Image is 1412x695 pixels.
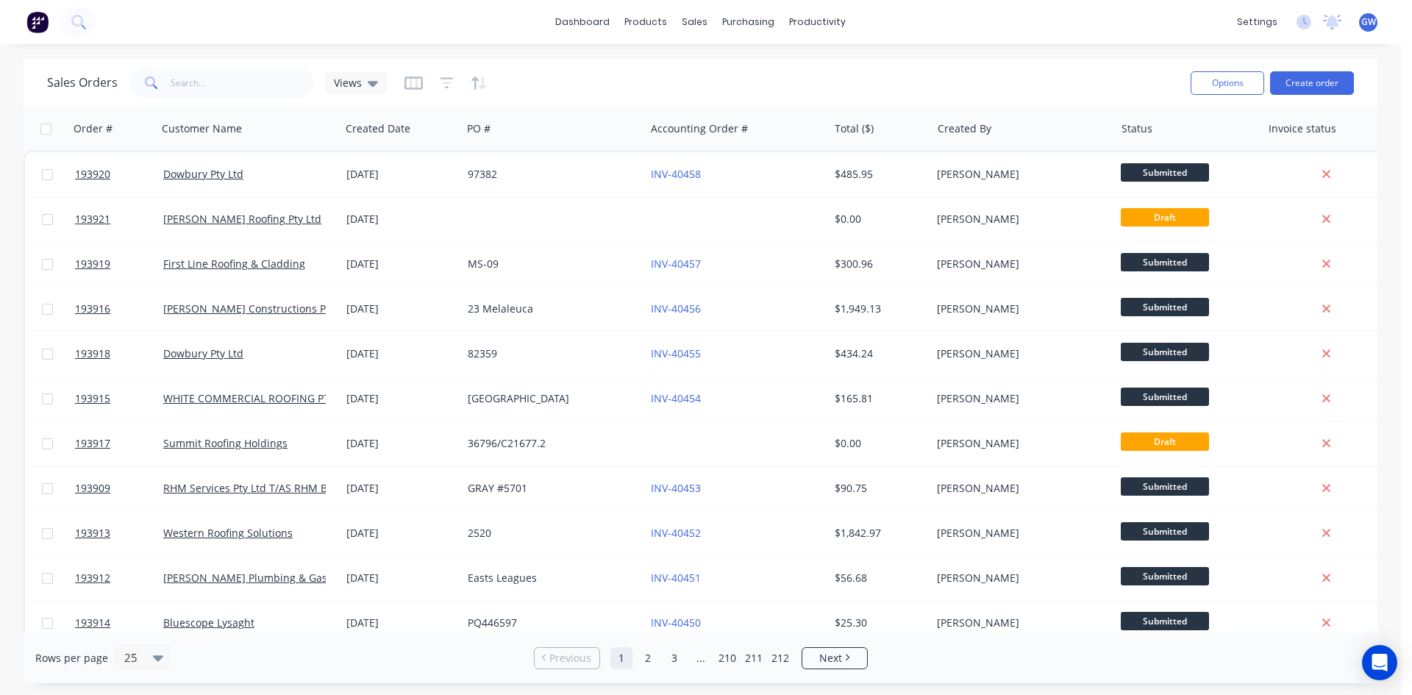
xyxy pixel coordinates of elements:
a: INV-40450 [651,616,701,630]
span: 193912 [75,571,110,585]
div: [DATE] [346,167,456,182]
div: 2520 [468,526,631,541]
span: GW [1361,15,1376,29]
span: Submitted [1121,343,1209,361]
a: Western Roofing Solutions [163,526,293,540]
div: sales [674,11,715,33]
a: First Line Roofing & Cladding [163,257,305,271]
div: [PERSON_NAME] [937,436,1100,451]
div: [DATE] [346,436,456,451]
a: 193915 [75,377,163,421]
span: Draft [1121,208,1209,227]
div: $56.68 [835,571,921,585]
span: 193918 [75,346,110,361]
a: INV-40455 [651,346,701,360]
div: Order # [74,121,113,136]
div: PQ446597 [468,616,631,630]
div: settings [1230,11,1285,33]
a: Page 3 [663,647,685,669]
div: $1,949.13 [835,302,921,316]
ul: Pagination [528,647,874,669]
a: Dowbury Pty Ltd [163,346,243,360]
span: Submitted [1121,253,1209,271]
a: Page 211 [743,647,765,669]
div: [PERSON_NAME] [937,257,1100,271]
div: $434.24 [835,346,921,361]
a: dashboard [548,11,617,33]
div: [DATE] [346,212,456,227]
span: Submitted [1121,612,1209,630]
span: 193920 [75,167,110,182]
div: products [617,11,674,33]
span: 193919 [75,257,110,271]
a: 193916 [75,287,163,331]
input: Search... [171,68,314,98]
a: 193921 [75,197,163,241]
span: 193917 [75,436,110,451]
span: Submitted [1121,477,1209,496]
div: Accounting Order # [651,121,748,136]
div: productivity [782,11,853,33]
h1: Sales Orders [47,76,118,90]
div: $0.00 [835,436,921,451]
div: Invoice status [1269,121,1336,136]
a: 193912 [75,556,163,600]
div: [DATE] [346,302,456,316]
a: INV-40451 [651,571,701,585]
span: Draft [1121,432,1209,451]
a: Page 1 is your current page [610,647,632,669]
div: [PERSON_NAME] [937,212,1100,227]
div: $300.96 [835,257,921,271]
div: $485.95 [835,167,921,182]
div: [DATE] [346,346,456,361]
div: [DATE] [346,526,456,541]
div: [PERSON_NAME] [937,391,1100,406]
div: [PERSON_NAME] [937,346,1100,361]
a: [PERSON_NAME] Plumbing & Gas Pty Ltd [163,571,363,585]
div: Total ($) [835,121,874,136]
span: 193909 [75,481,110,496]
div: [DATE] [346,257,456,271]
a: Page 2 [637,647,659,669]
div: Open Intercom Messenger [1362,645,1397,680]
div: purchasing [715,11,782,33]
a: INV-40454 [651,391,701,405]
div: [PERSON_NAME] [937,167,1100,182]
span: Submitted [1121,163,1209,182]
div: PO # [467,121,491,136]
a: Summit Roofing Holdings [163,436,288,450]
a: 193913 [75,511,163,555]
a: Jump forward [690,647,712,669]
div: [PERSON_NAME] [937,481,1100,496]
a: Previous page [535,651,599,666]
div: Created Date [346,121,410,136]
span: Rows per page [35,651,108,666]
a: Page 212 [769,647,791,669]
div: 82359 [468,346,631,361]
span: Submitted [1121,388,1209,406]
a: 193914 [75,601,163,645]
a: 193920 [75,152,163,196]
div: Customer Name [162,121,242,136]
a: INV-40457 [651,257,701,271]
a: Next page [802,651,867,666]
img: Factory [26,11,49,33]
div: [PERSON_NAME] [937,616,1100,630]
div: [PERSON_NAME] [937,571,1100,585]
a: INV-40458 [651,167,701,181]
div: [DATE] [346,391,456,406]
div: 97382 [468,167,631,182]
a: Bluescope Lysaght [163,616,254,630]
a: WHITE COMMERCIAL ROOFING PTY LTD [163,391,357,405]
div: [DATE] [346,481,456,496]
div: [PERSON_NAME] [937,526,1100,541]
div: Easts Leagues [468,571,631,585]
div: $90.75 [835,481,921,496]
span: Next [819,651,842,666]
div: 23 Melaleuca [468,302,631,316]
div: MS-09 [468,257,631,271]
a: INV-40453 [651,481,701,495]
a: [PERSON_NAME] Roofing Pty Ltd [163,212,321,226]
div: $0.00 [835,212,921,227]
div: [PERSON_NAME] [937,302,1100,316]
